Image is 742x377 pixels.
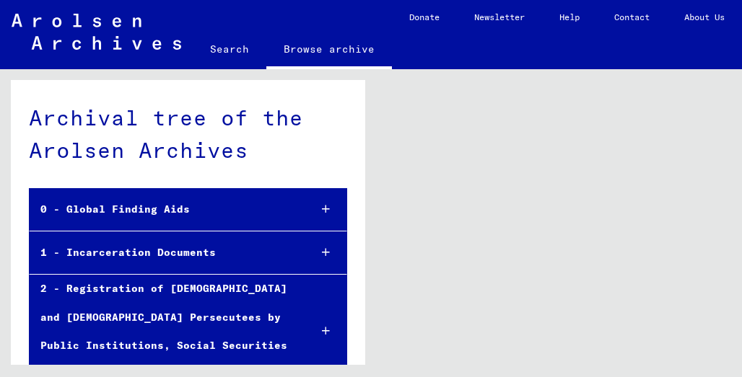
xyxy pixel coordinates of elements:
div: 1 - Incarceration Documents [30,239,298,267]
div: Archival tree of the Arolsen Archives [29,102,347,167]
img: Arolsen_neg.svg [12,14,181,50]
div: 0 - Global Finding Aids [30,195,298,223]
a: Search [193,32,266,66]
a: Browse archive [266,32,392,69]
